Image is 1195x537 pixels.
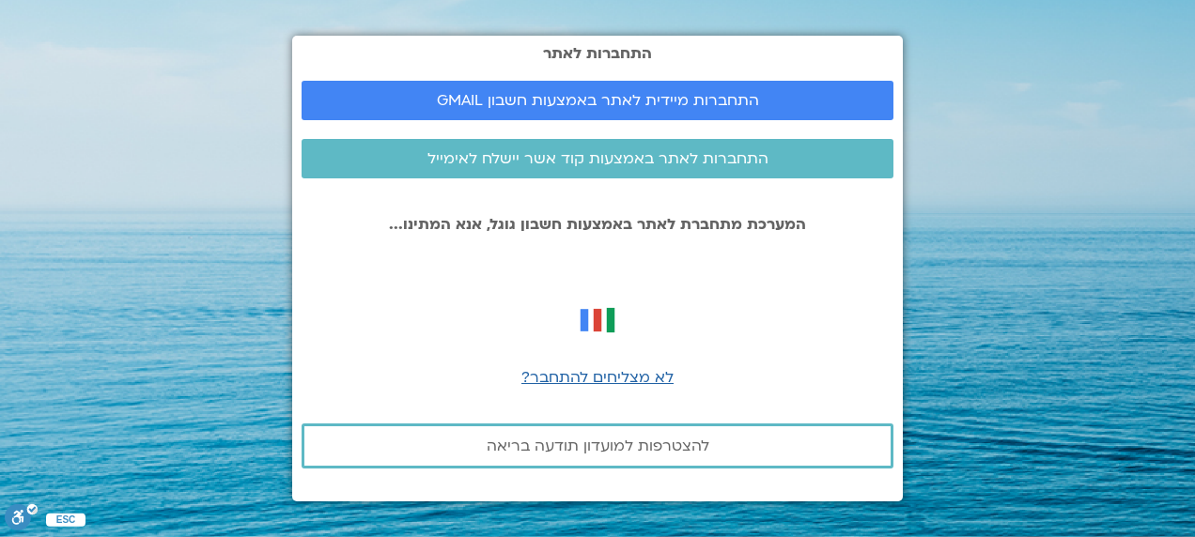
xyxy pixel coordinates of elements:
[437,92,759,109] span: התחברות מיידית לאתר באמצעות חשבון GMAIL
[302,45,893,62] h2: התחברות לאתר
[427,150,768,167] span: התחברות לאתר באמצעות קוד אשר יישלח לאימייל
[302,216,893,233] p: המערכת מתחברת לאתר באמצעות חשבון גוגל, אנא המתינו...
[302,139,893,178] a: התחברות לאתר באמצעות קוד אשר יישלח לאימייל
[521,367,674,388] a: לא מצליחים להתחבר?
[302,423,893,468] a: להצטרפות למועדון תודעה בריאה
[302,81,893,120] a: התחברות מיידית לאתר באמצעות חשבון GMAIL
[487,437,709,454] span: להצטרפות למועדון תודעה בריאה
